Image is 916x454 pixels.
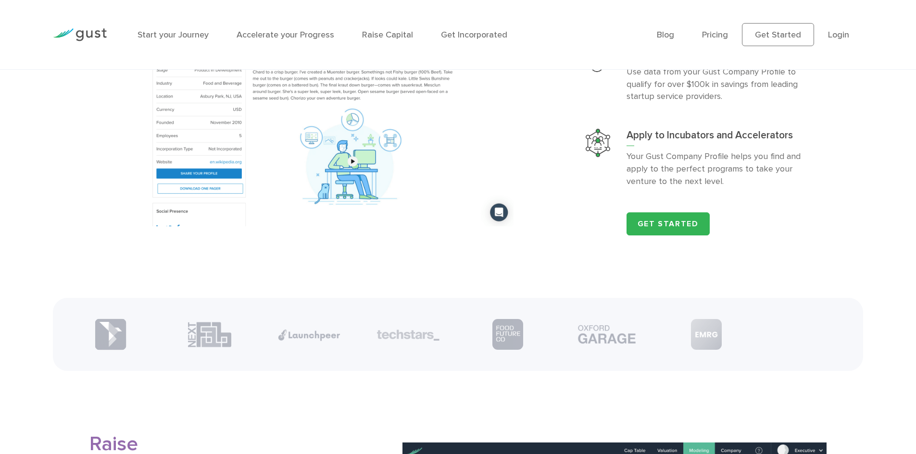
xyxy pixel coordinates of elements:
[573,31,827,116] a: Extend Your RunwayExtend your RunwayUse data from your Gust Company Profile to qualify for over $...
[53,28,107,41] img: Gust Logo
[576,322,638,346] img: Partner
[627,66,814,103] p: Use data from your Gust Company Profile to qualify for over $100k in savings from leading startup...
[742,23,814,46] a: Get Started
[702,30,728,40] a: Pricing
[627,150,814,188] p: Your Gust Company Profile helps you find and apply to the perfect programs to take your venture t...
[377,330,439,341] img: Partner
[691,319,722,350] img: Partner
[492,319,523,350] img: Partner
[657,30,674,40] a: Blog
[237,30,334,40] a: Accelerate your Progress
[441,30,507,40] a: Get Incorporated
[138,30,209,40] a: Start your Journey
[828,30,849,40] a: Login
[95,319,126,350] img: Partner
[586,129,611,157] img: Apply To Incubators And Accelerators
[627,129,814,146] h3: Apply to Incubators and Accelerators
[278,329,340,341] img: Partner
[573,116,827,201] a: Apply To Incubators And AcceleratorsApply to Incubators and AcceleratorsYour Gust Company Profile...
[362,30,413,40] a: Raise Capital
[627,212,710,235] a: Get Started
[188,321,231,348] img: Partner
